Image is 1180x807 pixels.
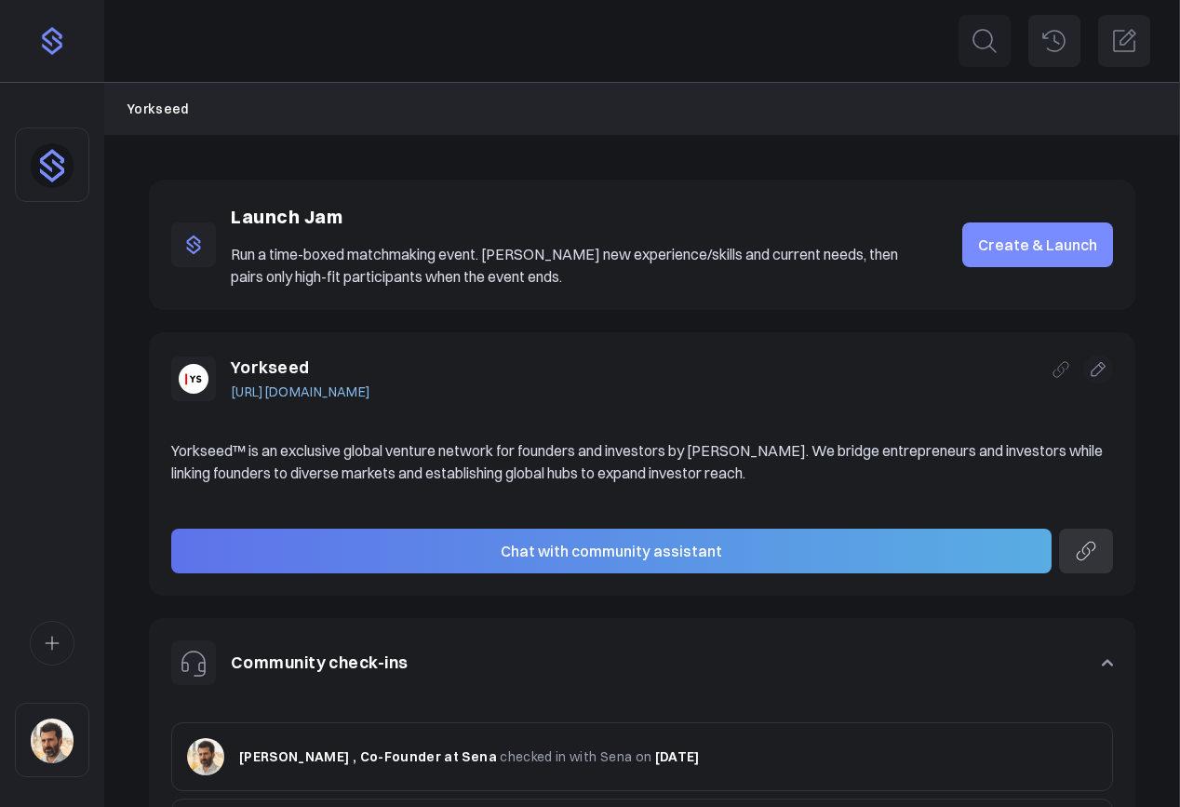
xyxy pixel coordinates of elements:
a: Community check-ins [231,652,409,673]
p: Yorkseed™ is an exclusive global venture network for founders and investors by [PERSON_NAME]. We ... [171,439,1113,484]
h1: Yorkseed [231,355,370,382]
img: dhnou9yomun9587rl8johsq6w6vr [31,143,74,188]
a: Yorkseed [127,99,189,119]
button: [PERSON_NAME] , Co-Founder at Sena checked in with Sena on [DATE] [171,722,1113,791]
span: [DATE] [655,748,700,765]
img: purple-logo-18f04229334c5639164ff563510a1dba46e1211543e89c7069427642f6c28bac.png [37,26,67,56]
img: sqr4epb0z8e5jm577i6jxqftq3ng [31,719,74,763]
img: yorkseed.co [179,364,208,394]
p: Run a time-boxed matchmaking event. [PERSON_NAME] new experience/skills and current needs, then p... [231,243,925,288]
a: Create & Launch [962,222,1113,267]
button: Chat with community assistant [171,529,1052,573]
a: [URL][DOMAIN_NAME] [231,382,370,402]
p: Launch Jam [231,202,925,232]
span: [PERSON_NAME] , Co-Founder at Sena [239,748,497,765]
nav: Breadcrumb [127,99,1158,119]
span: checked in with Sena on [500,748,651,765]
img: 61d6c3411a19c558e8367cb564fe3fe14d41f750.jpg [187,738,224,775]
button: Community check-ins [149,618,1135,707]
